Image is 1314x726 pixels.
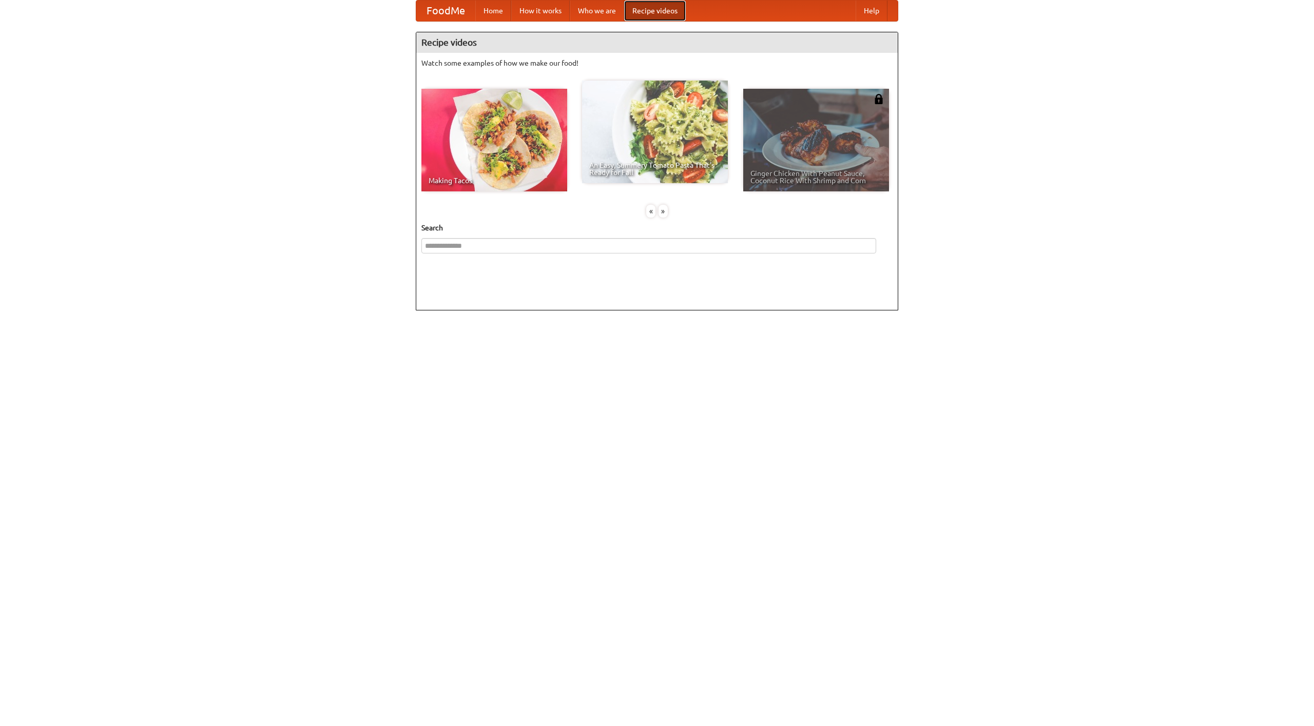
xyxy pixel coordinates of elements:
a: An Easy, Summery Tomato Pasta That's Ready for Fall [582,81,728,183]
p: Watch some examples of how we make our food! [421,58,893,68]
h4: Recipe videos [416,32,898,53]
a: How it works [511,1,570,21]
span: An Easy, Summery Tomato Pasta That's Ready for Fall [589,162,721,176]
a: Help [856,1,887,21]
a: Recipe videos [624,1,686,21]
img: 483408.png [874,94,884,104]
div: « [646,205,655,218]
a: Making Tacos [421,89,567,191]
a: Home [475,1,511,21]
a: Who we are [570,1,624,21]
h5: Search [421,223,893,233]
span: Making Tacos [429,177,560,184]
a: FoodMe [416,1,475,21]
div: » [659,205,668,218]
